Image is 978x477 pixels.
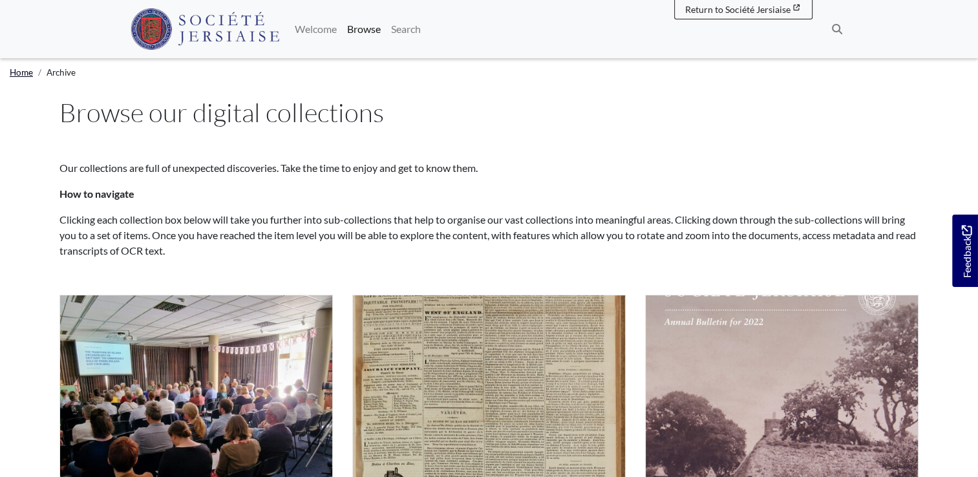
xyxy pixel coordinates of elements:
h1: Browse our digital collections [59,97,919,128]
a: Home [10,67,33,78]
span: Feedback [959,226,974,278]
p: Clicking each collection box below will take you further into sub-collections that help to organi... [59,212,919,259]
img: Société Jersiaise [131,8,280,50]
a: Browse [342,16,386,42]
a: Société Jersiaise logo [131,5,280,53]
a: Search [386,16,426,42]
span: Archive [47,67,76,78]
strong: How to navigate [59,187,134,200]
p: Our collections are full of unexpected discoveries. Take the time to enjoy and get to know them. [59,160,919,176]
span: Return to Société Jersiaise [685,4,791,15]
a: Would you like to provide feedback? [952,215,978,287]
a: Welcome [290,16,342,42]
